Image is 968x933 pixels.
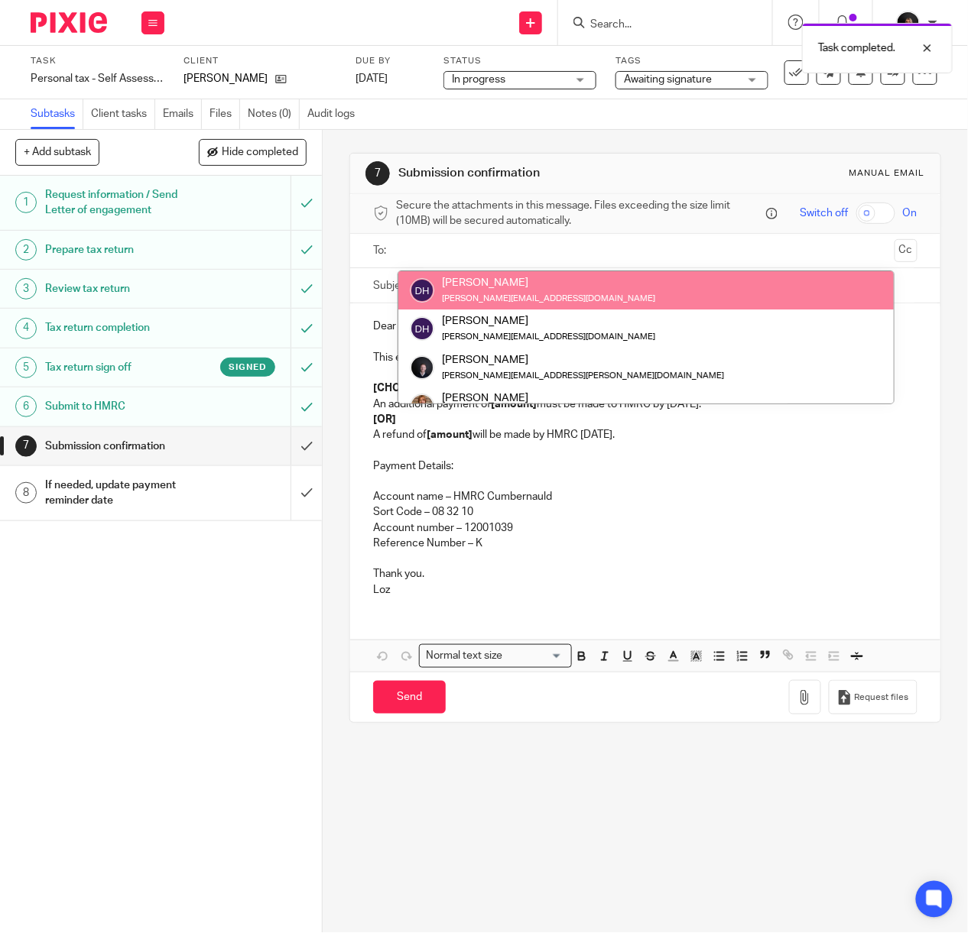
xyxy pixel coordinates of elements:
h1: Submission confirmation [45,435,199,458]
p: This email is to confirm that your personal tax return has been submitted to HMRC. [373,350,918,365]
p: Task completed. [818,40,895,56]
p: Payment Details: [373,458,918,474]
div: Search for option [419,644,572,668]
input: Send [373,681,446,714]
span: Request files [855,692,909,704]
small: [PERSON_NAME][EMAIL_ADDRESS][DOMAIN_NAME] [442,294,655,303]
small: [PERSON_NAME][EMAIL_ADDRESS][DOMAIN_NAME] [442,332,655,341]
span: Awaiting signature [624,74,712,85]
p: An additional payment of must be made to HMRC by [DATE]. [373,397,918,412]
span: Hide completed [222,147,298,159]
button: Hide completed [199,139,307,165]
div: [PERSON_NAME] [442,351,724,367]
div: [PERSON_NAME] [442,275,655,290]
div: [PERSON_NAME] [442,313,655,329]
div: 6 [15,396,37,417]
h1: Submit to HMRC [45,395,199,418]
div: 5 [15,357,37,378]
div: 4 [15,318,37,339]
span: In progress [452,74,505,85]
p: [PERSON_NAME] [184,71,268,86]
p: A refund of will be made by HMRC [DATE]. [373,427,918,442]
div: Manual email [849,167,925,180]
label: Status [443,55,596,67]
small: [PERSON_NAME][EMAIL_ADDRESS][PERSON_NAME][DOMAIN_NAME] [442,371,724,380]
p: Loz [373,582,918,598]
h1: Prepare tax return [45,238,199,261]
div: 7 [365,161,390,186]
strong: [amount] [491,399,537,410]
p: Account number – 12001039 [373,520,918,536]
button: Cc [895,239,918,262]
h1: Review tax return [45,277,199,300]
label: Task [31,55,164,67]
div: 3 [15,278,37,300]
h1: If needed, update payment reminder date [45,474,199,513]
div: 8 [15,482,37,504]
img: Pixie [31,12,107,33]
a: Subtasks [31,99,83,129]
img: 455A2509.jpg [410,355,434,380]
label: Due by [356,55,424,67]
a: Client tasks [91,99,155,129]
div: Personal tax - Self Assessment [31,71,164,86]
span: [DATE] [356,73,388,84]
img: WhatsApp%20Image%202025-04-23%20at%2010.20.30_16e186ec.jpg [410,394,434,418]
span: Secure the attachments in this message. Files exceeding the size limit (10MB) will be secured aut... [396,198,762,229]
input: Search for option [508,648,563,664]
p: Thank you. [373,566,918,582]
div: 1 [15,192,37,213]
div: 7 [15,436,37,457]
div: 2 [15,239,37,261]
p: Reference Number – K [373,536,918,551]
span: Normal text size [423,648,506,664]
h1: Tax return completion [45,316,199,339]
button: Request files [829,680,918,714]
div: [PERSON_NAME] [442,390,655,406]
p: Dear [PERSON_NAME], [373,319,918,334]
a: Audit logs [307,99,362,129]
img: 455A9867.jpg [896,11,921,35]
button: + Add subtask [15,139,99,165]
strong: [amount] [427,429,473,440]
h1: Tax return sign off [45,356,199,379]
label: To: [373,243,390,258]
a: Notes (0) [248,99,300,129]
img: svg%3E [410,316,434,341]
h1: Request information / Send Letter of engagement [45,183,199,222]
label: Subject: [373,278,413,293]
a: Emails [163,99,202,129]
span: Signed [229,361,267,374]
strong: [OR] [373,414,396,425]
label: Client [184,55,336,67]
span: On [903,206,918,221]
strong: [CHOOSE ONE] [373,383,450,394]
a: Files [210,99,240,129]
h1: Submission confirmation [398,165,678,181]
span: Switch off [801,206,849,221]
p: Account name – HMRC Cumbernauld Sort Code – 08 32 10 [373,489,918,520]
img: svg%3E [410,278,434,303]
